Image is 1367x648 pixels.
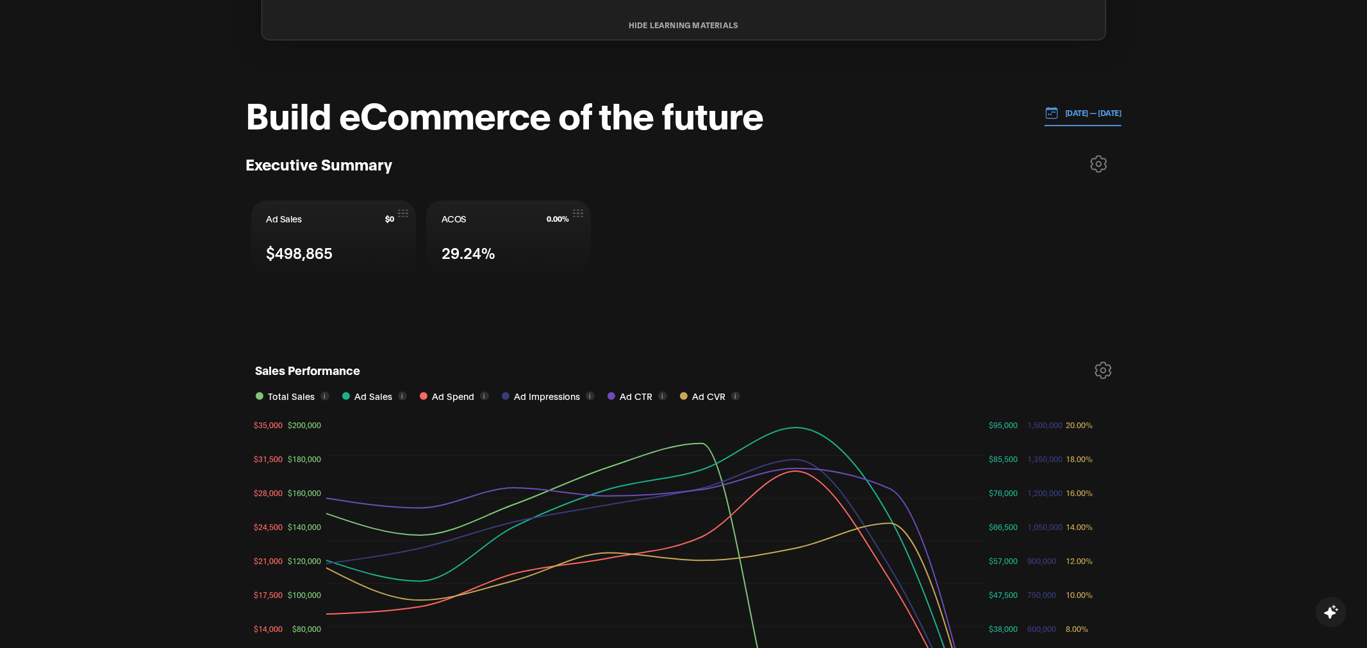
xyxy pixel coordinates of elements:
tspan: $31,500 [254,454,283,463]
h1: Sales Performance [256,361,361,383]
tspan: $85,500 [989,454,1018,463]
tspan: 8.00% [1066,624,1088,633]
tspan: $80,000 [292,624,321,633]
tspan: $200,000 [288,420,321,429]
tspan: 14.00% [1066,522,1093,531]
img: 01.01.24 — 07.01.24 [1045,106,1059,120]
span: $498,865 [267,241,333,263]
p: [DATE] — [DATE] [1059,107,1122,119]
span: 0.00% [547,214,569,223]
button: i [731,392,740,401]
span: Ad Impressions [515,389,581,403]
span: 29.24% [442,241,495,263]
span: Ad Spend [433,389,475,403]
button: i [586,392,595,401]
tspan: 1,500,000 [1027,420,1063,429]
button: i [658,392,667,401]
button: i [320,392,329,401]
tspan: $17,500 [254,590,283,599]
tspan: $21,000 [254,556,283,565]
tspan: $180,000 [288,454,321,463]
tspan: 1,350,000 [1027,454,1063,463]
button: i [398,392,407,401]
h1: Build eCommerce of the future [246,94,764,133]
tspan: 20.00% [1066,420,1093,429]
span: Ad Sales [355,389,393,403]
span: ACOS [442,212,467,225]
span: Ad CVR [693,389,726,403]
tspan: $76,000 [989,488,1018,497]
tspan: $35,000 [254,420,283,429]
span: $0 [385,214,394,223]
tspan: 600,000 [1027,624,1056,633]
tspan: $160,000 [288,488,321,497]
button: ACOS0.00%29.24% [426,201,591,275]
tspan: $140,000 [288,522,321,531]
tspan: $95,000 [989,420,1018,429]
button: Ad Sales$0$498,865 [251,201,416,275]
tspan: 750,000 [1027,590,1056,599]
button: [DATE] — [DATE] [1045,100,1122,126]
span: Ad CTR [620,389,653,403]
tspan: $100,000 [288,590,321,599]
tspan: $14,000 [254,624,283,633]
tspan: 12.00% [1066,556,1093,565]
tspan: $24,500 [254,522,283,531]
tspan: 900,000 [1027,556,1056,565]
button: HIDE LEARNING MATERIALS [262,21,1106,29]
tspan: 16.00% [1066,488,1093,497]
tspan: $38,000 [989,624,1018,633]
tspan: 1,050,000 [1027,522,1063,531]
span: Total Sales [269,389,315,403]
tspan: 10.00% [1066,590,1093,599]
tspan: $57,000 [989,556,1018,565]
tspan: $66,500 [989,522,1018,531]
button: i [480,392,489,401]
tspan: $120,000 [288,556,321,565]
tspan: 1,200,000 [1027,488,1063,497]
h3: Executive Summary [246,154,393,174]
tspan: $28,000 [254,488,283,497]
span: Ad Sales [267,212,302,225]
tspan: 18.00% [1066,454,1093,463]
tspan: $47,500 [989,590,1018,599]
